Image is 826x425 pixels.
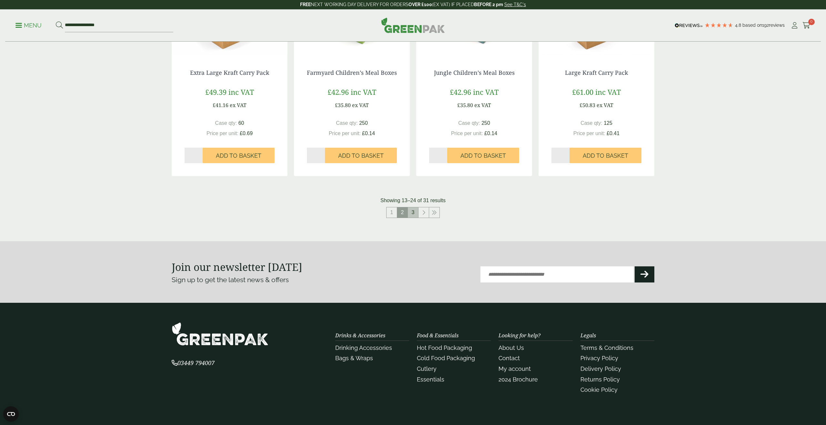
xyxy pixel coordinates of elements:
[434,69,515,76] a: Jungle Children’s Meal Boxes
[474,2,503,7] strong: BEFORE 2 pm
[473,87,499,97] span: inc VAT
[580,386,618,393] a: Cookie Policy
[580,344,633,351] a: Terms & Conditions
[335,102,351,109] span: £35.80
[474,102,491,109] span: ex VAT
[573,131,605,136] span: Price per unit:
[335,355,373,361] a: Bags & Wraps
[351,87,376,97] span: inc VAT
[216,152,261,159] span: Add to Basket
[325,148,397,163] button: Add to Basket
[572,87,593,97] span: £61.00
[499,365,531,372] a: My account
[460,152,506,159] span: Add to Basket
[484,131,497,136] span: £0.14
[447,148,519,163] button: Add to Basket
[580,120,602,126] span: Case qty:
[565,69,628,76] a: Large Kraft Carry Pack
[381,17,445,33] img: GreenPak Supplies
[380,197,446,204] p: Showing 13–24 of 31 results
[300,2,311,7] strong: FREE
[604,120,612,126] span: 125
[172,275,389,285] p: Sign up to get the latest news & offers
[329,131,361,136] span: Price per unit:
[417,344,472,351] a: Hot Food Packaging
[338,152,384,159] span: Add to Basket
[457,102,473,109] span: £35.80
[352,102,369,109] span: ex VAT
[451,131,483,136] span: Price per unit:
[742,23,762,28] span: Based on
[458,120,480,126] span: Case qty:
[579,102,595,109] span: £50.83
[499,376,538,383] a: 2024 Brochure
[3,406,19,422] button: Open CMP widget
[802,21,811,30] a: 0
[408,207,418,218] a: 3
[359,120,368,126] span: 250
[580,355,618,361] a: Privacy Policy
[172,322,268,346] img: GreenPak Supplies
[808,19,815,25] span: 0
[580,365,621,372] a: Delivery Policy
[387,207,397,218] a: 1
[607,131,619,136] span: £0.41
[228,87,254,97] span: inc VAT
[762,23,769,28] span: 192
[327,87,349,97] span: £42.96
[499,344,524,351] a: About Us
[583,152,628,159] span: Add to Basket
[215,120,237,126] span: Case qty:
[569,148,641,163] button: Add to Basket
[172,359,215,367] span: 03449 794007
[213,102,228,109] span: £41.16
[15,22,42,28] a: Menu
[735,23,742,28] span: 4.8
[481,120,490,126] span: 250
[206,131,238,136] span: Price per unit:
[675,23,703,28] img: REVIEWS.io
[15,22,42,29] p: Menu
[335,344,392,351] a: Drinking Accessories
[172,260,302,274] strong: Join our newsletter [DATE]
[336,120,358,126] span: Case qty:
[791,22,799,29] i: My Account
[205,87,227,97] span: £49.39
[499,355,520,361] a: Contact
[307,69,397,76] a: Farmyard Children’s Meal Boxes
[172,360,215,366] a: 03449 794007
[417,355,475,361] a: Cold Food Packaging
[450,87,471,97] span: £42.96
[362,131,375,136] span: £0.14
[597,102,613,109] span: ex VAT
[190,69,269,76] a: Extra Large Kraft Carry Pack
[704,22,733,28] div: 4.8 Stars
[595,87,621,97] span: inc VAT
[769,23,785,28] span: reviews
[397,207,408,218] span: 2
[408,2,432,7] strong: OVER £100
[802,22,811,29] i: Cart
[240,131,253,136] span: £0.69
[504,2,526,7] a: See T&C's
[230,102,247,109] span: ex VAT
[203,148,275,163] button: Add to Basket
[417,376,444,383] a: Essentials
[238,120,244,126] span: 60
[580,376,620,383] a: Returns Policy
[417,365,437,372] a: Cutlery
